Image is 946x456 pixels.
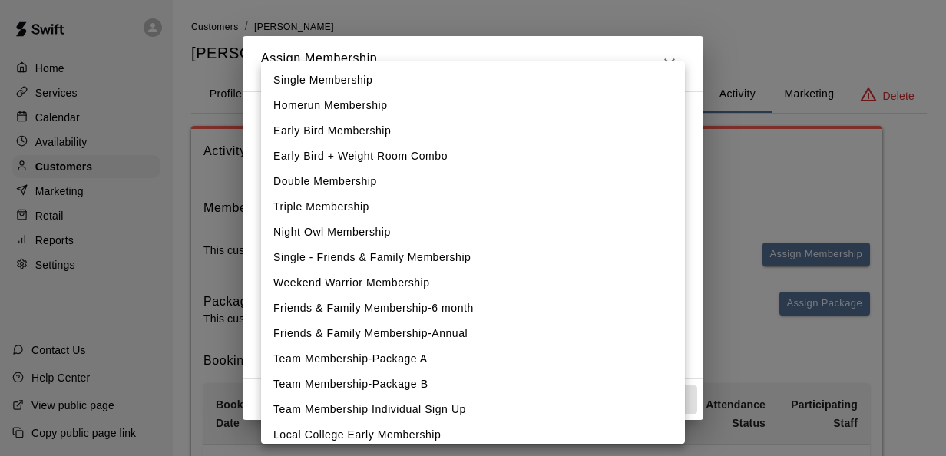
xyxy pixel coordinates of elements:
[261,422,685,448] li: Local College Early Membership
[261,346,685,372] li: Team Membership-Package A
[261,169,685,194] li: Double Membership
[261,372,685,397] li: Team Membership-Package B
[261,270,685,296] li: Weekend Warrior Membership
[261,296,685,321] li: Friends & Family Membership-6 month
[261,68,685,93] li: Single Membership
[261,321,685,346] li: Friends & Family Membership-Annual
[261,194,685,220] li: Triple Membership
[261,93,685,118] li: Homerun Membership
[261,118,685,144] li: Early Bird Membership
[261,397,685,422] li: Team Membership Individual Sign Up
[261,245,685,270] li: Single - Friends & Family Membership
[261,144,685,169] li: Early Bird + Weight Room Combo
[261,220,685,245] li: Night Owl Membership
